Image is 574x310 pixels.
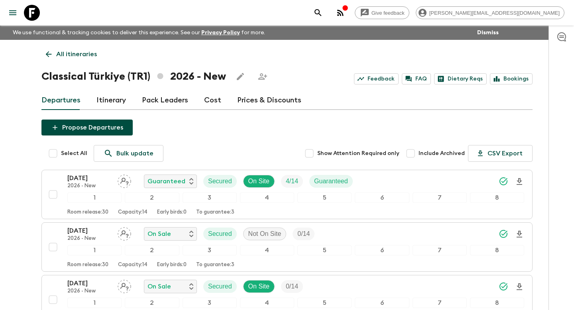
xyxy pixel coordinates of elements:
p: Guaranteed [314,177,348,186]
span: Assign pack leader [118,282,131,288]
div: 8 [470,245,524,255]
svg: Synced Successfully [499,229,508,239]
a: Departures [41,91,81,110]
p: [DATE] [67,226,111,235]
p: On Sale [147,282,171,291]
div: 1 [67,298,122,308]
svg: Synced Successfully [499,177,508,186]
svg: Download Onboarding [515,177,524,186]
button: [DATE]2026 - NewAssign pack leaderGuaranteedSecuredOn SiteTrip FillGuaranteed12345678Room release... [41,170,533,219]
a: Prices & Discounts [237,91,301,110]
a: Bookings [490,73,533,84]
p: 0 / 14 [297,229,310,239]
div: 8 [470,298,524,308]
div: 1 [67,192,122,203]
div: 4 [240,192,294,203]
p: On Site [248,177,269,186]
div: 5 [297,245,352,255]
div: 6 [355,245,409,255]
svg: Synced Successfully [499,282,508,291]
button: [DATE]2026 - NewAssign pack leaderOn SaleSecuredNot On SiteTrip Fill12345678Room release:30Capaci... [41,222,533,272]
a: Bulk update [94,145,163,162]
span: Show Attention Required only [317,149,399,157]
p: We use functional & tracking cookies to deliver this experience. See our for more. [10,26,268,40]
a: Give feedback [355,6,409,19]
div: 7 [413,298,467,308]
div: On Site [243,280,275,293]
p: Room release: 30 [67,262,108,268]
a: Privacy Policy [201,30,240,35]
div: Secured [203,228,237,240]
p: Not On Site [248,229,281,239]
a: Feedback [354,73,399,84]
div: 2 [125,298,179,308]
svg: Download Onboarding [515,230,524,239]
p: All itineraries [56,49,97,59]
span: Select All [61,149,87,157]
p: To guarantee: 3 [196,209,234,216]
div: On Site [243,175,275,188]
div: Trip Fill [293,228,315,240]
p: 0 / 14 [286,282,298,291]
p: [DATE] [67,279,111,288]
div: Secured [203,175,237,188]
p: Bulk update [116,149,153,158]
div: 8 [470,192,524,203]
span: Share this itinerary [255,69,271,84]
div: 3 [183,298,237,308]
a: Cost [204,91,221,110]
p: 4 / 14 [286,177,298,186]
a: Pack Leaders [142,91,188,110]
div: 1 [67,245,122,255]
p: On Sale [147,229,171,239]
div: Secured [203,280,237,293]
button: Propose Departures [41,120,133,135]
div: [PERSON_NAME][EMAIL_ADDRESS][DOMAIN_NAME] [416,6,564,19]
a: All itineraries [41,46,101,62]
p: Early birds: 0 [157,209,187,216]
div: 4 [240,298,294,308]
a: Itinerary [96,91,126,110]
button: search adventures [310,5,326,21]
button: Dismiss [475,27,501,38]
div: 7 [413,245,467,255]
div: 6 [355,298,409,308]
div: 5 [297,298,352,308]
div: 5 [297,192,352,203]
div: 2 [125,192,179,203]
a: Dietary Reqs [434,73,487,84]
p: Secured [208,177,232,186]
span: Give feedback [367,10,409,16]
p: On Site [248,282,269,291]
p: Capacity: 14 [118,209,147,216]
div: Trip Fill [281,175,303,188]
p: Secured [208,282,232,291]
p: To guarantee: 3 [196,262,234,268]
span: [PERSON_NAME][EMAIL_ADDRESS][DOMAIN_NAME] [425,10,564,16]
svg: Download Onboarding [515,282,524,292]
div: Not On Site [243,228,287,240]
p: 2026 - New [67,288,111,294]
div: 7 [413,192,467,203]
a: FAQ [402,73,431,84]
span: Assign pack leader [118,230,131,236]
button: Edit this itinerary [232,69,248,84]
div: 4 [240,245,294,255]
p: [DATE] [67,173,111,183]
div: 3 [183,192,237,203]
div: 2 [125,245,179,255]
p: Early birds: 0 [157,262,187,268]
div: Trip Fill [281,280,303,293]
p: Room release: 30 [67,209,108,216]
span: Include Archived [419,149,465,157]
p: Secured [208,229,232,239]
p: Guaranteed [147,177,185,186]
p: Capacity: 14 [118,262,147,268]
div: 6 [355,192,409,203]
h1: Classical Türkiye (TR1) 2026 - New [41,69,226,84]
p: 2026 - New [67,235,111,242]
button: menu [5,5,21,21]
div: 3 [183,245,237,255]
span: Assign pack leader [118,177,131,183]
button: CSV Export [468,145,533,162]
